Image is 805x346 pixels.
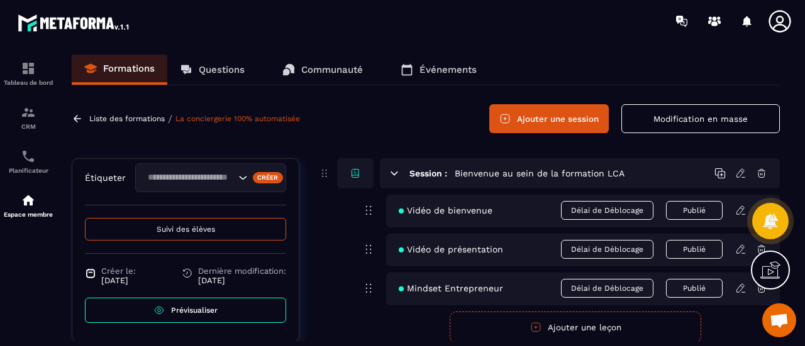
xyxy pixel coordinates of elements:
a: automationsautomationsEspace membre [3,183,53,227]
button: Suivi des élèves [85,218,286,241]
img: logo [18,11,131,34]
img: automations [21,193,36,208]
p: Étiqueter [85,173,126,183]
button: Publié [666,201,723,220]
span: Prévisualiser [171,306,218,315]
span: Créer le: [101,266,136,276]
p: Planificateur [3,167,53,174]
a: formationformationCRM [3,95,53,139]
h5: Bienvenue au sein de la formation LCA [455,167,625,180]
span: / [168,113,172,125]
button: Publié [666,279,723,298]
p: [DATE] [101,276,136,285]
p: Tableau de bord [3,79,53,86]
button: Ajouter une session [489,104,609,133]
p: Espace membre [3,211,53,218]
img: formation [21,105,36,120]
button: Publié [666,240,723,259]
a: Communauté [270,55,375,85]
button: Modification en masse [621,104,780,133]
div: Ouvrir le chat [762,303,796,337]
p: Formations [103,63,155,74]
img: formation [21,61,36,76]
a: Prévisualiser [85,298,286,323]
a: formationformationTableau de bord [3,51,53,95]
h6: Session : [409,168,447,178]
a: La conciergerie 100% automatisée [175,114,300,123]
p: [DATE] [198,276,286,285]
span: Mindset Entrepreneur [399,283,503,293]
span: Dernière modification: [198,266,286,276]
span: Vidéo de bienvenue [399,205,492,215]
p: CRM [3,123,53,130]
div: Search for option [135,163,286,192]
span: Délai de Déblocage [561,201,653,220]
button: Ajouter une leçon [450,311,701,343]
span: Délai de Déblocage [561,240,653,259]
p: Événements [419,64,477,75]
p: Communauté [301,64,363,75]
a: Événements [388,55,489,85]
a: Formations [72,55,167,85]
span: Délai de Déblocage [561,279,653,298]
a: Liste des formations [89,114,165,123]
img: scheduler [21,149,36,164]
span: Vidéo de présentation [399,244,503,254]
span: Suivi des élèves [157,225,215,234]
p: Questions [199,64,245,75]
a: Questions [167,55,257,85]
div: Créer [253,172,284,183]
a: schedulerschedulerPlanificateur [3,139,53,183]
input: Search for option [143,171,235,185]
